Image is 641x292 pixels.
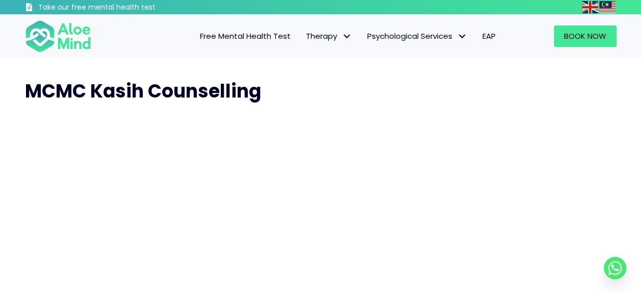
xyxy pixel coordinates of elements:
a: Take our free mental health test [25,3,210,14]
span: EAP [482,31,496,41]
span: Therapy: submenu [340,29,354,44]
img: Aloe mind Logo [25,19,91,53]
a: Whatsapp [604,257,626,279]
a: EAP [475,26,503,47]
img: en [582,1,598,13]
span: Therapy [306,31,352,41]
nav: Menu [105,26,503,47]
a: Book Now [554,26,617,47]
h2: MCMC Kasih Counselling [25,79,617,104]
span: Book Now [564,31,606,41]
a: TherapyTherapy: submenu [298,26,360,47]
span: Psychological Services: submenu [455,29,470,44]
a: Malay [599,1,617,13]
span: Psychological Services [367,31,467,41]
a: Psychological ServicesPsychological Services: submenu [360,26,475,47]
h3: Take our free mental health test [38,3,210,13]
a: English [582,1,599,13]
a: Free Mental Health Test [192,26,298,47]
img: ms [599,1,616,13]
span: Free Mental Health Test [200,31,291,41]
